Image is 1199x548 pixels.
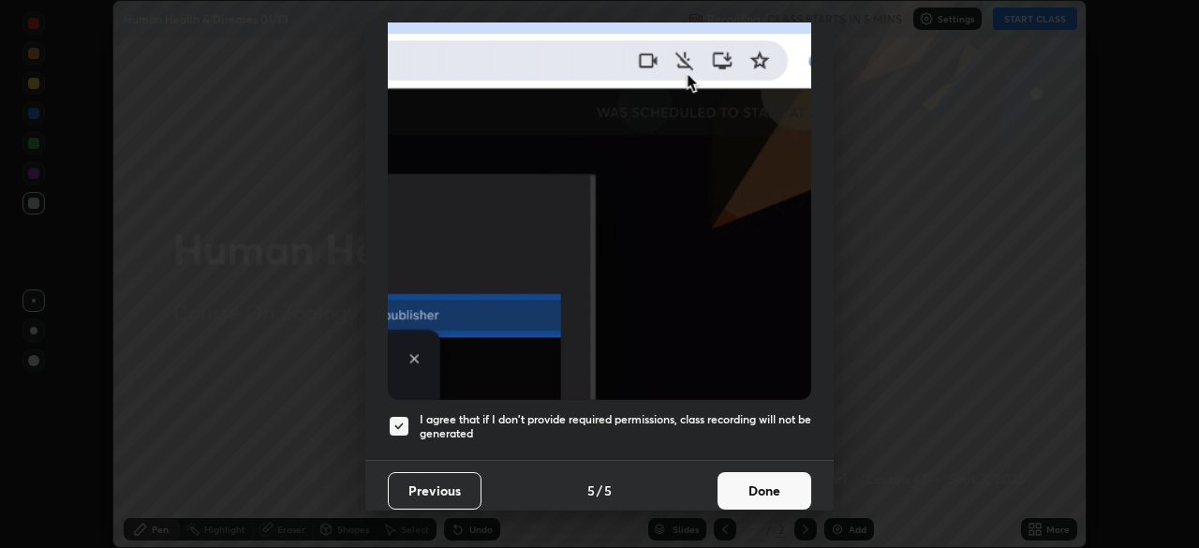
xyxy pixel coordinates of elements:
[388,472,481,510] button: Previous
[420,412,811,441] h5: I agree that if I don't provide required permissions, class recording will not be generated
[718,472,811,510] button: Done
[604,481,612,500] h4: 5
[597,481,602,500] h4: /
[587,481,595,500] h4: 5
